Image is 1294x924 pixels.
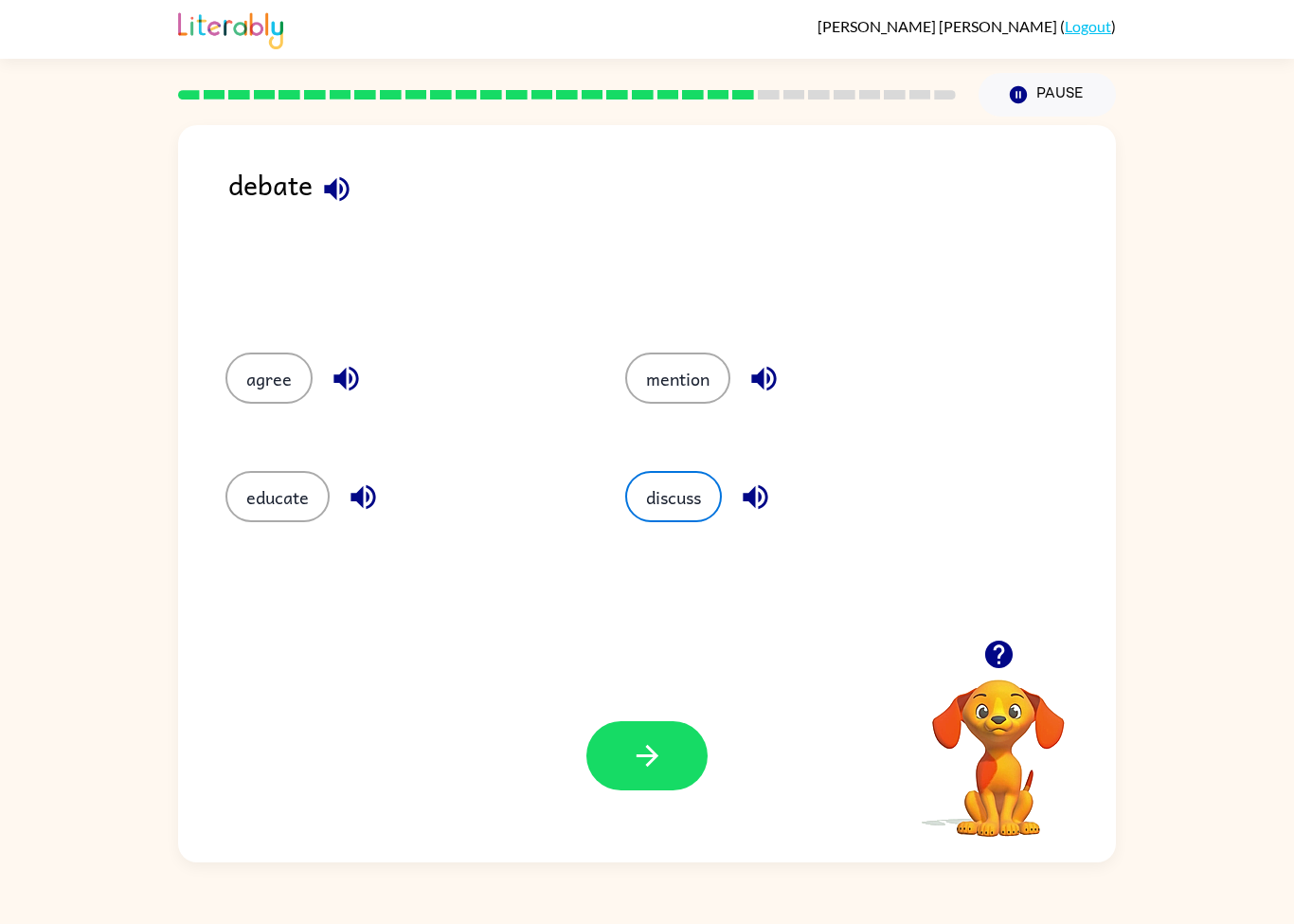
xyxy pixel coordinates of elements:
button: Pause [979,73,1116,117]
button: educate [225,471,330,522]
div: debate [228,163,1116,315]
div: ( ) [818,17,1116,35]
button: discuss [625,471,722,522]
a: Logout [1065,17,1111,35]
span: [PERSON_NAME] [PERSON_NAME] [818,17,1060,35]
button: mention [625,353,730,404]
button: agree [225,353,313,404]
img: Literably [178,8,283,49]
video: Your browser must support playing .mp4 files to use Literably. Please try using another browser. [904,650,1093,840]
